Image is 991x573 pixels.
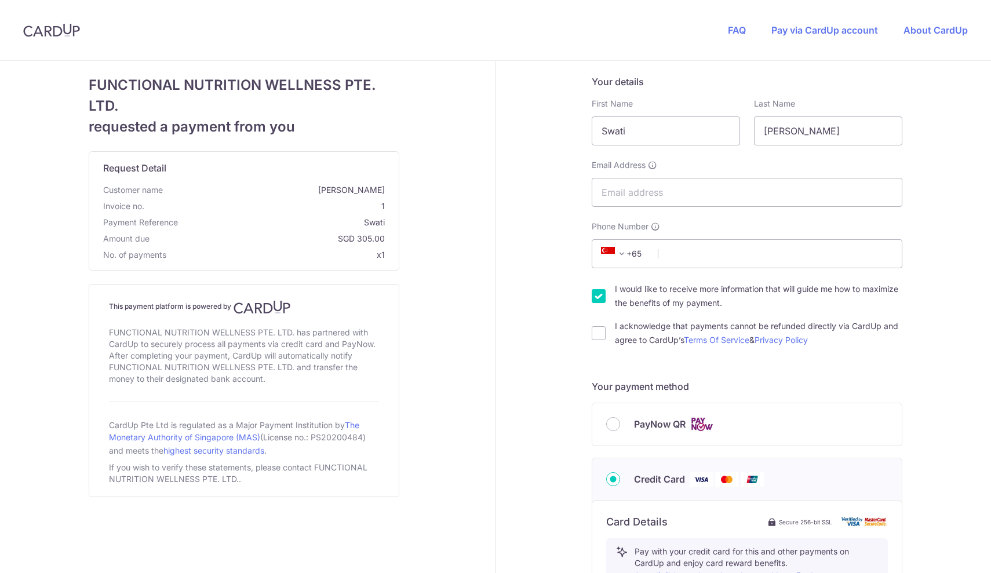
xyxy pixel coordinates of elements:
[109,324,379,387] div: FUNCTIONAL NUTRITION WELLNESS PTE. LTD. has partnered with CardUp to securely process all payment...
[690,417,713,432] img: Cards logo
[684,335,749,345] a: Terms Of Service
[103,184,163,196] span: Customer name
[903,24,968,36] a: About CardUp
[690,472,713,487] img: Visa
[755,335,808,345] a: Privacy Policy
[23,23,80,37] img: CardUp
[592,75,902,89] h5: Your details
[601,247,629,261] span: +65
[615,319,902,347] label: I acknowledge that payments cannot be refunded directly via CardUp and agree to CardUp’s &
[89,116,399,137] span: requested a payment from you
[377,250,385,260] span: x1
[606,472,888,487] div: Credit Card Visa Mastercard Union Pay
[771,24,878,36] a: Pay via CardUp account
[167,184,385,196] span: [PERSON_NAME]
[592,221,648,232] span: Phone Number
[728,24,746,36] a: FAQ
[163,446,264,455] a: highest security standards
[592,116,740,145] input: First name
[109,459,379,487] div: If you wish to verify these statements, please contact FUNCTIONAL NUTRITION WELLNESS PTE. LTD..
[592,159,646,171] span: Email Address
[149,200,385,212] span: 1
[103,217,178,227] span: translation missing: en.payment_reference
[741,472,764,487] img: Union Pay
[841,517,888,527] img: card secure
[634,417,686,431] span: PayNow QR
[715,472,738,487] img: Mastercard
[606,515,668,529] h6: Card Details
[754,98,795,110] label: Last Name
[592,178,902,207] input: Email address
[615,282,902,310] label: I would like to receive more information that will guide me how to maximize the benefits of my pa...
[779,517,832,527] span: Secure 256-bit SSL
[154,233,385,244] span: SGD 305.00
[597,247,650,261] span: +65
[634,472,685,486] span: Credit Card
[234,300,290,314] img: CardUp
[606,417,888,432] div: PayNow QR Cards logo
[89,75,399,116] span: FUNCTIONAL NUTRITION WELLNESS PTE. LTD.
[109,415,379,459] div: CardUp Pte Ltd is regulated as a Major Payment Institution by (License no.: PS20200484) and meets...
[592,379,902,393] h5: Your payment method
[754,116,902,145] input: Last name
[592,98,633,110] label: First Name
[103,249,166,261] span: No. of payments
[103,200,144,212] span: Invoice no.
[183,217,385,228] span: Swati
[103,162,166,174] span: translation missing: en.request_detail
[109,300,379,314] h4: This payment platform is powered by
[103,233,150,244] span: Amount due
